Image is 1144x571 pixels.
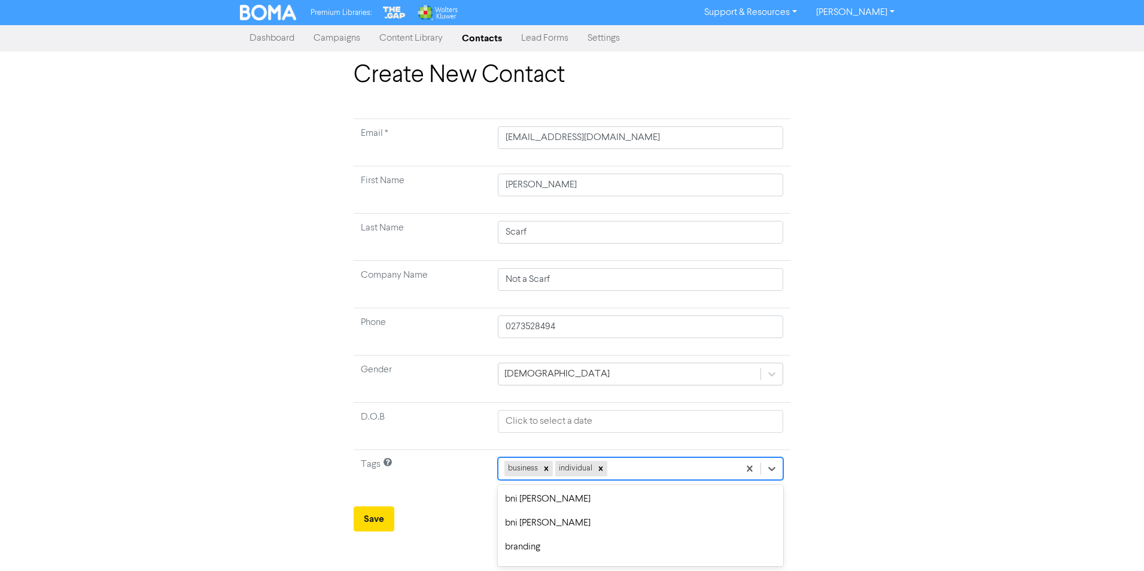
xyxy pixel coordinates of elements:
a: Dashboard [240,26,304,50]
iframe: Chat Widget [1084,514,1144,571]
div: branding [498,535,783,559]
a: Campaigns [304,26,370,50]
div: individual [555,461,594,476]
div: business [504,461,540,476]
a: [PERSON_NAME] [807,3,904,22]
td: Phone [354,308,491,356]
img: The Gap [381,5,407,20]
span: Premium Libraries: [311,9,372,17]
div: bni [PERSON_NAME] [498,487,783,511]
a: Contacts [452,26,512,50]
td: Tags [354,450,491,497]
a: Support & Resources [695,3,807,22]
td: D.O.B [354,403,491,450]
img: BOMA Logo [240,5,296,20]
td: Last Name [354,214,491,261]
div: [DEMOGRAPHIC_DATA] [504,367,610,381]
div: bni [PERSON_NAME] [498,511,783,535]
h1: Create New Contact [354,61,790,90]
td: First Name [354,166,491,214]
td: Company Name [354,261,491,308]
td: Gender [354,356,491,403]
input: Click to select a date [498,410,783,433]
td: Required [354,119,491,166]
a: Content Library [370,26,452,50]
a: Settings [578,26,629,50]
img: Wolters Kluwer [416,5,457,20]
a: Lead Forms [512,26,578,50]
button: Save [354,506,394,531]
